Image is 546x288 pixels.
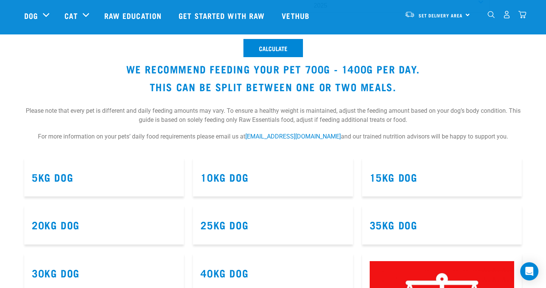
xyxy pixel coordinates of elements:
[24,10,38,21] a: Dog
[245,133,341,140] a: [EMAIL_ADDRESS][DOMAIN_NAME]
[171,0,274,31] a: Get started with Raw
[24,81,522,93] h3: This can be split between one or two meals.
[32,222,80,227] a: 20kg Dog
[201,174,248,180] a: 10kg Dog
[503,11,511,19] img: user.png
[274,0,319,31] a: Vethub
[520,262,538,280] div: Open Intercom Messenger
[24,63,522,75] h3: We recommend feeding your pet 700g - 1400g per day.
[24,132,522,149] p: For more information on your pets’ daily food requirements please email us at and our trained nut...
[243,39,303,57] button: Calculate
[32,270,80,276] a: 30kg Dog
[32,174,73,180] a: 5kg Dog
[370,174,417,180] a: 15kg Dog
[64,10,77,21] a: Cat
[370,222,417,227] a: 35kg Dog
[488,11,495,18] img: home-icon-1@2x.png
[24,99,522,132] p: Please note that every pet is different and daily feeding amounts may vary. To ensure a healthy w...
[201,222,248,227] a: 25kg Dog
[97,0,171,31] a: Raw Education
[419,14,463,17] span: Set Delivery Area
[405,11,415,18] img: van-moving.png
[201,270,248,276] a: 40kg Dog
[518,11,526,19] img: home-icon@2x.png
